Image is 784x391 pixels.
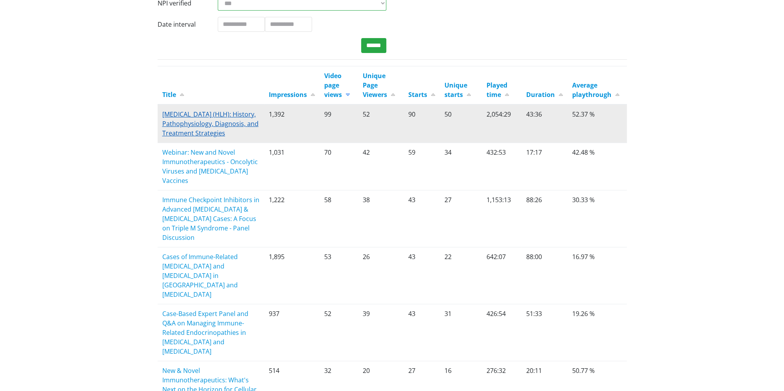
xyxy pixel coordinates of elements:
[319,247,358,304] td: 53
[319,304,358,361] td: 52
[358,104,404,143] td: 52
[264,190,319,247] td: 1,222
[521,190,567,247] td: 88:26
[269,90,315,99] a: Impressions
[482,104,521,143] td: 2,054:29
[162,110,259,137] a: [MEDICAL_DATA] (HLH): History, Pathophysiology, Diagnosis, and Treatment Strategies
[440,247,482,304] td: 22
[440,104,482,143] td: 50
[404,304,440,361] td: 43
[358,190,404,247] td: 38
[572,81,619,99] a: Average playthrough
[440,304,482,361] td: 31
[319,190,358,247] td: 58
[567,190,627,247] td: 30.33 %
[264,104,319,143] td: 1,392
[264,304,319,361] td: 937
[162,195,259,242] a: Immune Checkpoint Inhibitors in Advanced [MEDICAL_DATA] & [MEDICAL_DATA] Cases: A Focus on Triple...
[440,190,482,247] td: 27
[444,81,471,99] a: Unique starts
[482,190,521,247] td: 1,153:13
[482,304,521,361] td: 426:54
[404,104,440,143] td: 90
[162,252,238,299] a: Cases of Immune-Related [MEDICAL_DATA] and [MEDICAL_DATA] in [GEOGRAPHIC_DATA] and [MEDICAL_DATA]
[264,143,319,190] td: 1,031
[526,90,563,99] a: Duration
[567,104,627,143] td: 52.37 %
[264,247,319,304] td: 1,895
[521,104,567,143] td: 43:36
[358,247,404,304] td: 26
[482,247,521,304] td: 642:07
[358,143,404,190] td: 42
[358,304,404,361] td: 39
[567,247,627,304] td: 16.97 %
[567,304,627,361] td: 19.26 %
[162,90,184,99] a: Title
[319,104,358,143] td: 99
[440,143,482,190] td: 34
[404,247,440,304] td: 43
[319,143,358,190] td: 70
[162,148,258,185] a: Webinar: New and Novel Immunotherapeutics - Oncolytic Viruses and [MEDICAL_DATA] Vaccines
[162,309,248,356] a: Case-Based Expert Panel and Q&A on Managing Immune-Related Endocrinopathies in [MEDICAL_DATA] and...
[567,143,627,190] td: 42.48 %
[487,81,509,99] a: Played time
[521,304,567,361] td: 51:33
[521,143,567,190] td: 17:17
[404,190,440,247] td: 43
[324,71,350,99] a: Video page views
[482,143,521,190] td: 432:53
[408,90,435,99] a: Starts
[363,71,395,99] a: Unique Page Viewers
[404,143,440,190] td: 59
[152,17,212,32] label: Date interval
[521,247,567,304] td: 88:00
